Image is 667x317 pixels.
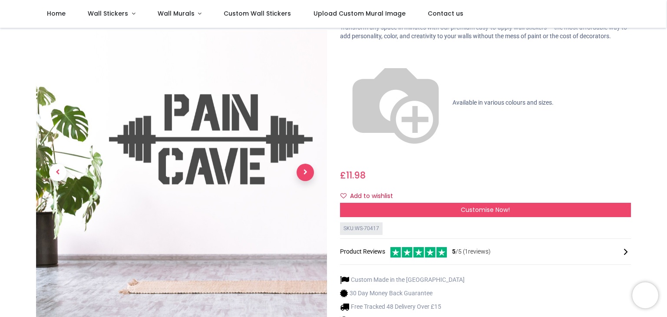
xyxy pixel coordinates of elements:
a: Previous [36,73,79,273]
img: color-wheel.png [340,47,451,158]
div: SKU: WS-70417 [340,222,383,235]
p: Transform any space in minutes with our premium easy-to-apply wall stickers — the most affordable... [340,23,631,40]
i: Add to wishlist [340,193,347,199]
span: Wall Stickers [88,9,128,18]
span: Home [47,9,66,18]
span: 5 [452,248,456,255]
iframe: Brevo live chat [632,282,658,308]
span: 11.98 [346,169,366,182]
span: /5 ( 1 reviews) [452,248,491,256]
span: Custom Wall Stickers [224,9,291,18]
span: Available in various colours and sizes. [452,99,554,106]
span: Customise Now! [461,205,510,214]
span: Contact us [428,9,463,18]
span: Wall Murals [158,9,195,18]
span: Upload Custom Mural Image [314,9,406,18]
a: Next [284,73,327,273]
div: Product Reviews [340,246,631,258]
li: Custom Made in the [GEOGRAPHIC_DATA] [340,275,465,284]
li: Free Tracked 48 Delivery Over £15 [340,302,465,311]
li: 30 Day Money Back Guarantee [340,289,465,298]
span: Next [297,164,314,182]
span: £ [340,169,366,182]
button: Add to wishlistAdd to wishlist [340,189,400,204]
span: Previous [49,164,66,182]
